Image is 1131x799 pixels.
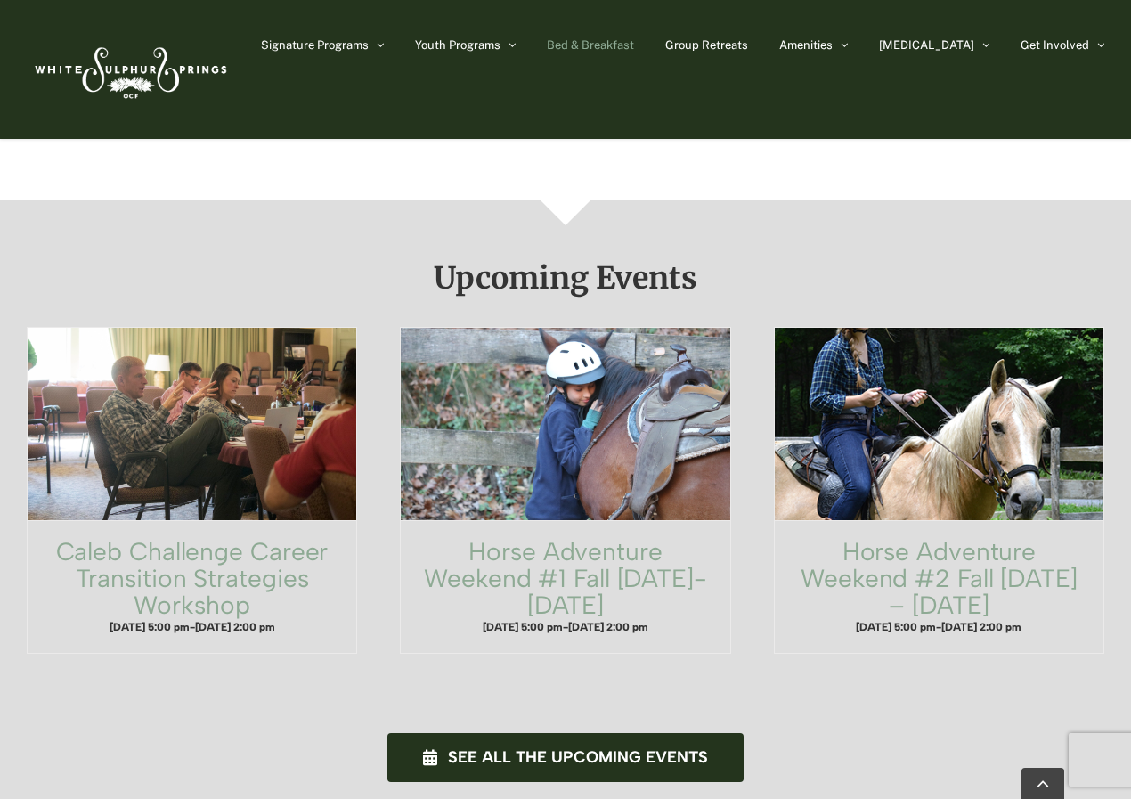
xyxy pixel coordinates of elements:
[45,619,338,635] h4: -
[56,536,329,620] a: Caleb Challenge Career Transition Strategies Workshop
[856,621,936,633] span: [DATE] 5:00 pm
[547,39,634,51] span: Bed & Breakfast
[387,733,745,782] a: See all the upcoming events
[419,619,712,635] h4: -
[424,536,707,620] a: Horse Adventure Weekend #1 Fall [DATE]-[DATE]
[27,28,232,111] img: White Sulphur Springs Logo
[793,619,1086,635] h4: -
[27,262,1104,294] h2: Upcoming Events
[110,621,190,633] span: [DATE] 5:00 pm
[195,621,275,633] span: [DATE] 2:00 pm
[415,39,500,51] span: Youth Programs
[775,328,1103,520] a: Horse Adventure Weekend #2 Fall Friday – Sunday
[801,536,1078,620] a: Horse Adventure Weekend #2 Fall [DATE] – [DATE]
[568,621,648,633] span: [DATE] 2:00 pm
[1021,39,1089,51] span: Get Involved
[28,328,356,520] a: Caleb Challenge Career Transition Strategies Workshop
[665,39,748,51] span: Group Retreats
[401,328,729,520] a: Horse Adventure Weekend #1 Fall Wednesday-Friday
[879,39,974,51] span: [MEDICAL_DATA]
[941,621,1021,633] span: [DATE] 2:00 pm
[448,748,708,767] span: See all the upcoming events
[483,621,563,633] span: [DATE] 5:00 pm
[779,39,833,51] span: Amenities
[261,39,369,51] span: Signature Programs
